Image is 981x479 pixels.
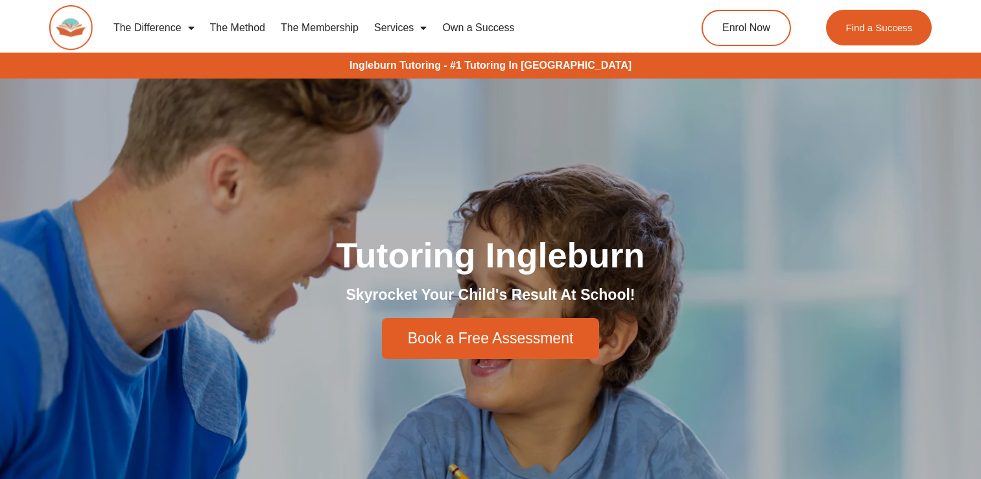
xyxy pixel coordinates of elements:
a: Find a Success [827,10,932,45]
span: Book a Free Assessment [408,331,574,346]
a: Own a Success [434,13,522,43]
h2: Skyrocket Your Child's Result At School! [128,286,854,305]
span: Enrol Now [722,23,770,33]
a: The Difference [106,13,202,43]
a: The Method [202,13,273,43]
a: Enrol Now [702,10,791,46]
a: Services [366,13,434,43]
h1: Tutoring Ingleburn [128,238,854,273]
nav: Menu [106,13,651,43]
a: Book a Free Assessment [382,318,600,359]
a: The Membership [273,13,366,43]
span: Find a Success [846,23,913,32]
